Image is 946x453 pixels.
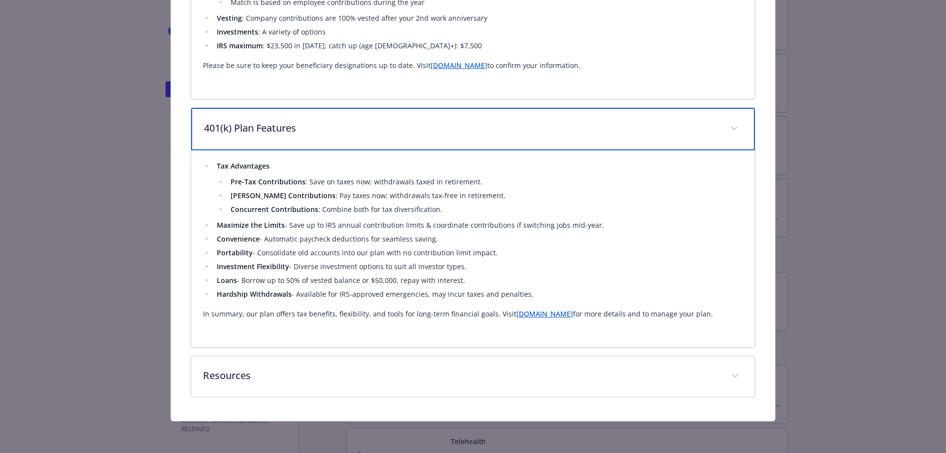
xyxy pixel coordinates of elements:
li: : Pay taxes now; withdrawals tax-free in retirement. [228,190,743,202]
strong: Convenience [217,234,260,244]
strong: [PERSON_NAME] Contributions [231,191,336,200]
li: - Diverse investment options to suit all investor types. [214,261,743,273]
strong: Portability [217,248,253,257]
strong: Concurrent Contributions [231,205,318,214]
li: - Save up to IRS annual contribution limits & coordinate contributions if switching jobs mid-year. [214,219,743,231]
p: 401(k) Plan Features [204,121,719,136]
li: - Automatic paycheck deductions for seamless saving. [214,233,743,245]
p: Please be sure to keep your beneficiary designations up to date. Visit to confirm your information. [203,60,743,71]
a: [DOMAIN_NAME] [516,309,573,318]
li: : Company contributions are 100% vested after your 2nd work anniversary [214,12,743,24]
li: : $23,500 in [DATE]; catch up (age [DEMOGRAPHIC_DATA]+): $7,500 [214,40,743,52]
p: Resources [203,368,720,383]
li: - Borrow up to 50% of vested balance or $50,000, repay with interest. [214,275,743,286]
div: 401(k) Plan Features [191,108,755,150]
strong: IRS maximum [217,41,263,50]
strong: Vesting [217,13,242,23]
strong: Tax Advantages [217,161,270,171]
a: [DOMAIN_NAME] [431,61,487,70]
p: In summary, our plan offers tax benefits, flexibility, and tools for long-term financial goals. V... [203,308,743,320]
div: Resources [191,356,755,397]
li: : A variety of options [214,26,743,38]
li: - Consolidate old accounts into our plan with no contribution limit impact. [214,247,743,259]
strong: Hardship Withdrawals [217,289,292,299]
strong: Loans [217,276,237,285]
li: : Save on taxes now; withdrawals taxed in retirement. [228,176,743,188]
div: 401(k) Plan Features [191,150,755,348]
strong: Maximize the Limits [217,220,285,230]
strong: Investment Flexibility [217,262,289,271]
li: - Available for IRS-approved emergencies, may incur taxes and penalties. [214,288,743,300]
strong: Pre-Tax Contributions [231,177,305,186]
li: : Combine both for tax diversification. [228,204,743,215]
strong: Investments [217,27,258,36]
